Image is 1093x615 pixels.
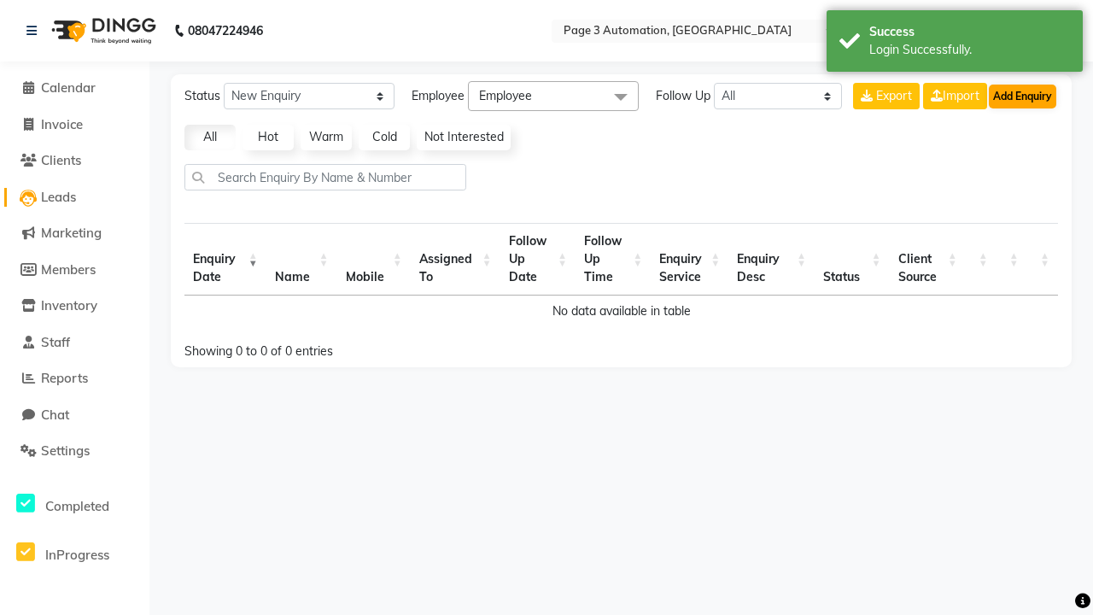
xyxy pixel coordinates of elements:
[412,87,465,105] span: Employee
[184,223,266,296] th: Enquiry Date: activate to sort column ascending
[815,223,890,296] th: Status: activate to sort column ascending
[417,125,511,150] a: Not Interested
[41,189,76,205] span: Leads
[869,23,1070,41] div: Success
[41,261,96,278] span: Members
[266,223,337,296] th: Name: activate to sort column ascending
[4,406,145,425] a: Chat
[41,442,90,459] span: Settings
[1027,223,1058,296] th: : activate to sort column ascending
[41,79,96,96] span: Calendar
[479,88,532,103] span: Employee
[4,79,145,98] a: Calendar
[4,151,145,171] a: Clients
[44,7,161,55] img: logo
[41,334,70,350] span: Staff
[869,41,1070,59] div: Login Successfully.
[4,296,145,316] a: Inventory
[359,125,410,150] a: Cold
[966,223,997,296] th: : activate to sort column ascending
[243,125,294,150] a: Hot
[188,7,263,55] b: 08047224946
[4,188,145,208] a: Leads
[4,333,145,353] a: Staff
[184,87,220,105] span: Status
[4,115,145,135] a: Invoice
[4,369,145,389] a: Reports
[184,164,466,190] input: Search Enquiry By Name & Number
[728,223,815,296] th: Enquiry Desc: activate to sort column ascending
[184,125,236,150] a: All
[923,83,987,109] a: Import
[411,223,500,296] th: Assigned To : activate to sort column ascending
[4,442,145,461] a: Settings
[41,116,83,132] span: Invoice
[45,498,109,514] span: Completed
[890,223,966,296] th: Client Source: activate to sort column ascending
[337,223,411,296] th: Mobile : activate to sort column ascending
[576,223,651,296] th: Follow Up Time : activate to sort column ascending
[41,407,69,423] span: Chat
[184,332,534,360] div: Showing 0 to 0 of 0 entries
[41,297,97,313] span: Inventory
[4,224,145,243] a: Marketing
[301,125,352,150] a: Warm
[656,87,710,105] span: Follow Up
[876,88,912,103] span: Export
[4,261,145,280] a: Members
[45,547,109,563] span: InProgress
[997,223,1027,296] th: : activate to sort column ascending
[41,225,102,241] span: Marketing
[651,223,728,296] th: Enquiry Service : activate to sort column ascending
[41,370,88,386] span: Reports
[853,83,920,109] button: Export
[500,223,576,296] th: Follow Up Date: activate to sort column ascending
[989,85,1056,108] button: Add Enquiry
[41,152,81,168] span: Clients
[184,296,1058,327] td: No data available in table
